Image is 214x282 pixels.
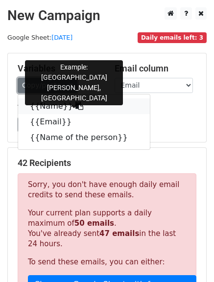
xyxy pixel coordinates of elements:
[18,130,150,145] a: {{Name of the person}}
[165,235,214,282] iframe: Chat Widget
[138,32,207,43] span: Daily emails left: 3
[18,114,150,130] a: {{Email}}
[74,219,114,228] strong: 50 emails
[138,34,207,41] a: Daily emails left: 3
[28,257,186,267] p: To send these emails, you can either:
[18,78,77,93] a: Copy/paste...
[7,7,207,24] h2: New Campaign
[18,98,150,114] a: {{Name}}
[18,158,196,168] h5: 42 Recipients
[51,34,72,41] a: [DATE]
[28,208,186,249] p: Your current plan supports a daily maximum of . You've already sent in the last 24 hours.
[115,63,197,74] h5: Email column
[28,180,186,200] p: Sorry, you don't have enough daily email credits to send these emails.
[99,229,139,238] strong: 47 emails
[7,34,72,41] small: Google Sheet:
[25,60,123,105] div: Example: [GEOGRAPHIC_DATA][PERSON_NAME], [GEOGRAPHIC_DATA]
[18,63,100,74] h5: Variables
